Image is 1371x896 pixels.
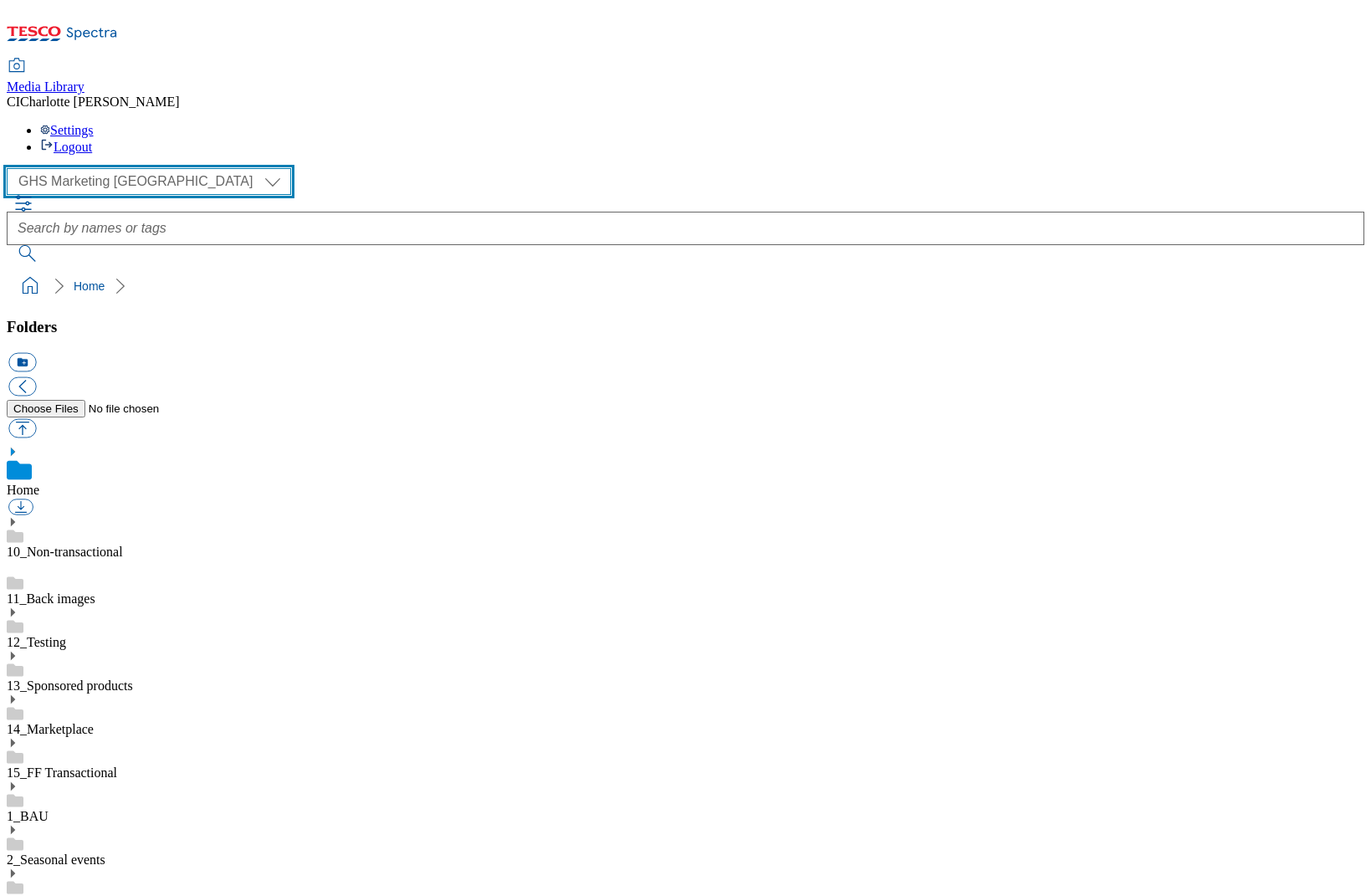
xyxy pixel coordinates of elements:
a: 12_Testing [7,635,66,649]
a: Home [7,483,39,497]
a: 13_Sponsored products [7,678,133,693]
nav: breadcrumb [7,270,1364,302]
span: Media Library [7,79,84,94]
a: Media Library [7,59,84,95]
a: Settings [40,123,94,137]
a: 10_Non-transactional [7,545,123,559]
span: Charlotte [PERSON_NAME] [20,95,180,109]
input: Search by names or tags [7,212,1364,245]
h3: Folders [7,318,1364,336]
a: 1_BAU [7,809,49,823]
a: 15_FF Transactional [7,765,117,780]
a: 2_Seasonal events [7,852,105,867]
a: home [17,273,43,300]
a: 11_Back images [7,591,95,606]
a: Logout [40,140,92,154]
a: Home [74,279,105,293]
span: CI [7,95,20,109]
a: 14_Marketplace [7,722,94,736]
